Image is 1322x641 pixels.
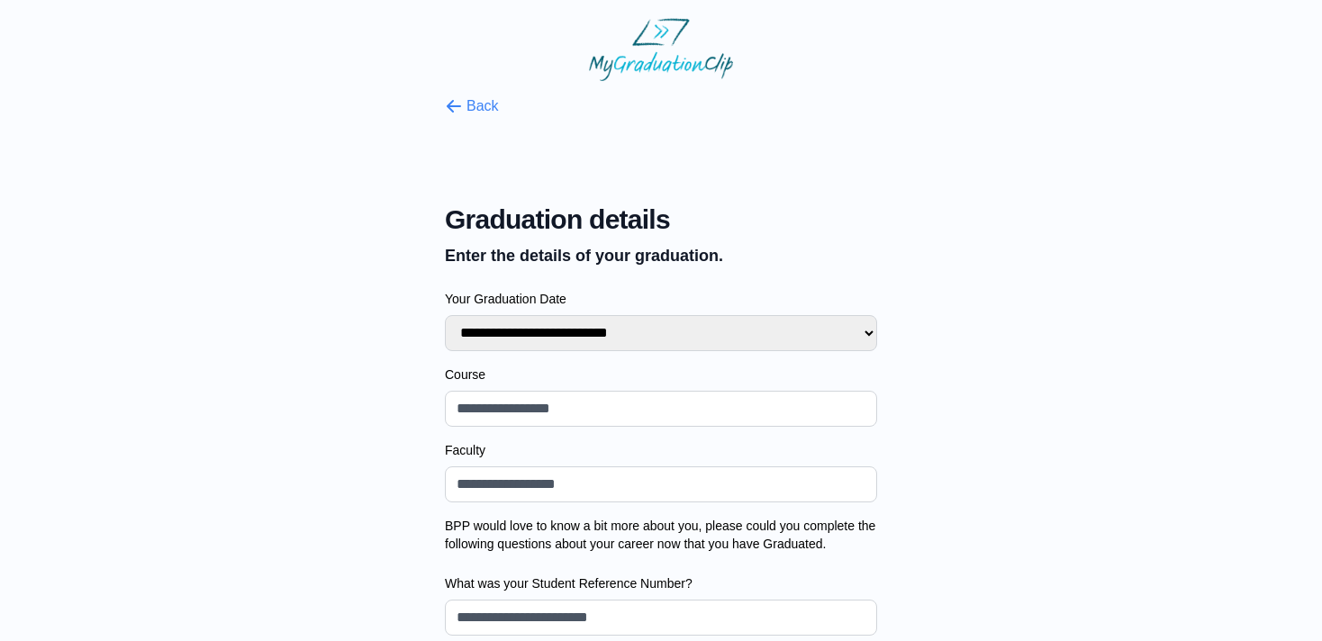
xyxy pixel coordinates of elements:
label: BPP would love to know a bit more about you, please could you complete the following questions ab... [445,517,877,553]
p: Enter the details of your graduation. [445,243,877,268]
img: MyGraduationClip [589,18,733,81]
button: Back [445,95,499,117]
label: Faculty [445,441,877,459]
label: Course [445,366,877,384]
label: Your Graduation Date [445,290,877,308]
span: Graduation details [445,203,877,236]
label: What was your Student Reference Number? [445,574,877,592]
